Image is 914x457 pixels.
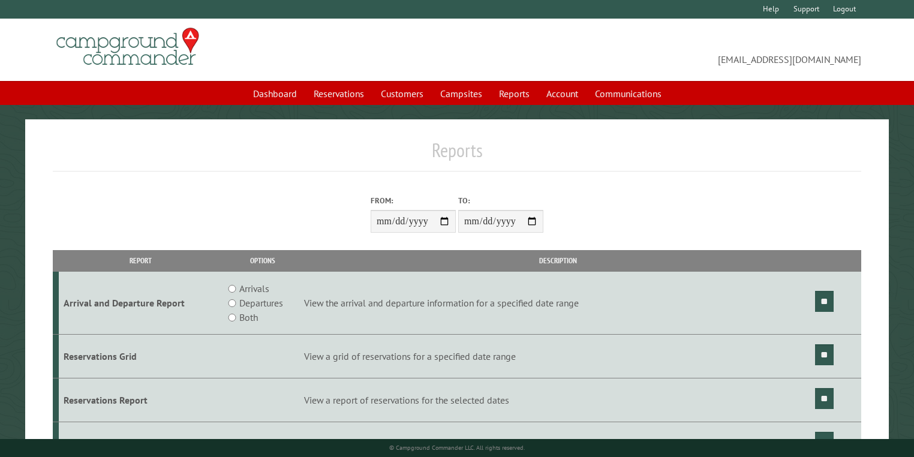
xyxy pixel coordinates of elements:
td: Arrival and Departure Report [59,272,223,335]
a: Reservations [306,82,371,105]
th: Description [302,250,813,271]
small: © Campground Commander LLC. All rights reserved. [389,444,525,452]
a: Dashboard [246,82,304,105]
label: Arrivals [239,281,269,296]
a: Campsites [433,82,489,105]
td: Reservations Report [59,378,223,422]
a: Communications [588,82,669,105]
td: View the arrival and departure information for a specified date range [302,272,813,335]
th: Options [223,250,303,271]
label: Departures [239,296,283,310]
h1: Reports [53,139,862,172]
a: Reports [492,82,537,105]
td: View a grid of reservations for a specified date range [302,335,813,378]
th: Report [59,250,223,271]
td: Reservations Grid [59,335,223,378]
a: Account [539,82,585,105]
label: Both [239,310,258,324]
img: Campground Commander [53,23,203,70]
td: View a report of reservations for the selected dates [302,378,813,422]
span: [EMAIL_ADDRESS][DOMAIN_NAME] [457,33,861,67]
a: Customers [374,82,431,105]
label: To: [458,195,543,206]
label: From: [371,195,456,206]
